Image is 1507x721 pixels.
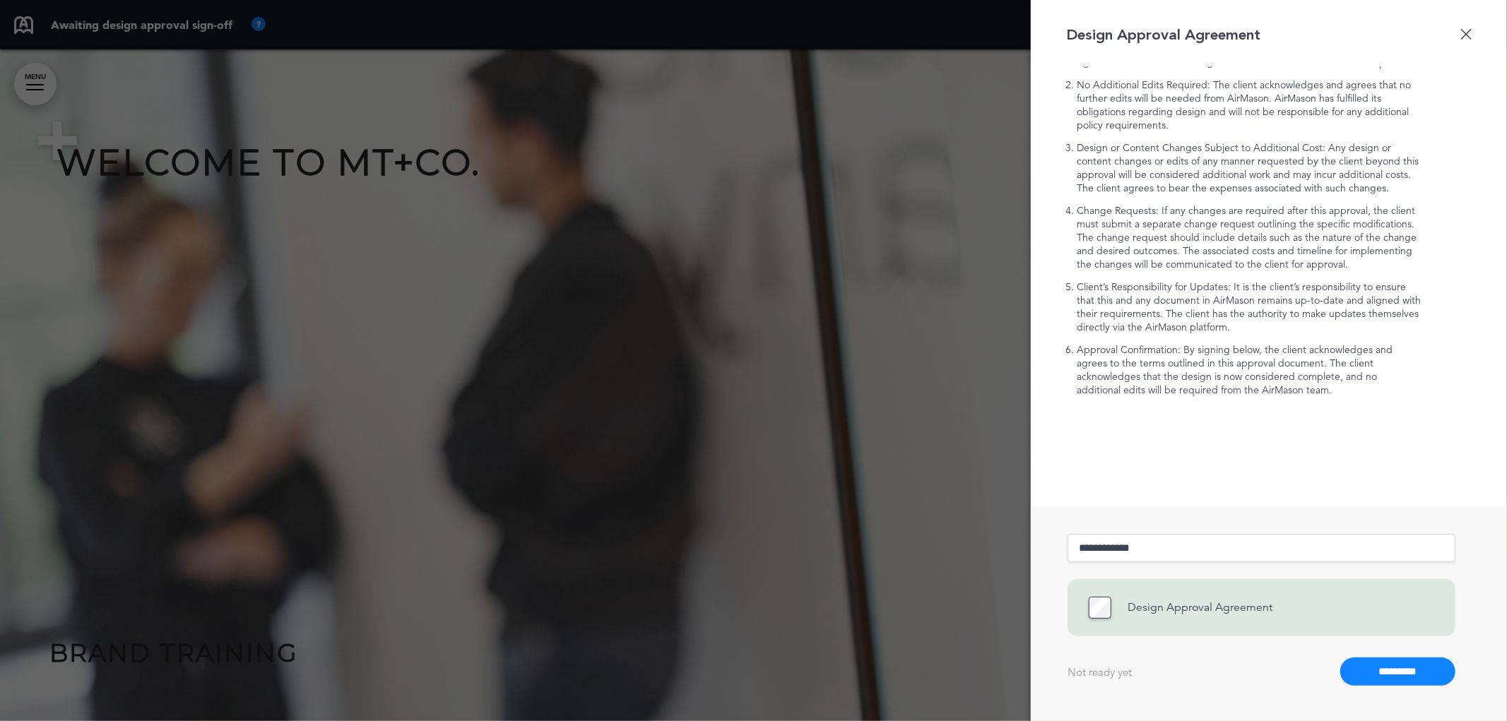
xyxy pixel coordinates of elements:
li: Approval Confirmation: By signing below, the client acknowledges and agrees to the terms outlined... [1077,343,1422,397]
div: Done [1460,28,1472,40]
li: Change Requests: If any changes are required after this approval, the client must submit a separa... [1077,204,1422,271]
li: Client’s Responsibility for Updates: It is the client’s responsibility to ensure that this and an... [1077,280,1422,334]
div: Design Approval Agreement [1066,25,1422,45]
span: Design Approval Agreement [1128,601,1272,614]
li: Design or Content Changes Subject to Additional Cost: Any design or content changes or edits of a... [1077,141,1422,195]
li: No Additional Edits Required: The client acknowledges and agrees that no further edits will be ne... [1077,78,1422,132]
div: Not ready yet [1068,665,1132,679]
